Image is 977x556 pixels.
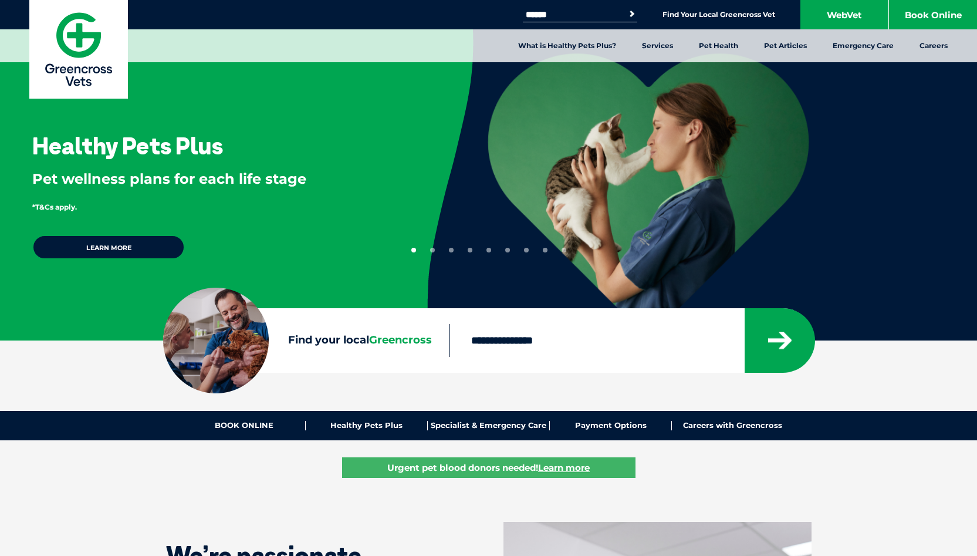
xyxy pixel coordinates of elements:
a: Find Your Local Greencross Vet [662,10,775,19]
button: 7 of 9 [524,248,529,252]
button: 9 of 9 [562,248,566,252]
a: Specialist & Emergency Care [428,421,550,430]
a: Pet Health [686,29,751,62]
p: Pet wellness plans for each life stage [32,169,389,189]
button: 5 of 9 [486,248,491,252]
a: What is Healthy Pets Plus? [505,29,629,62]
a: Emergency Care [820,29,907,62]
button: 1 of 9 [411,248,416,252]
button: 3 of 9 [449,248,454,252]
button: Search [626,8,638,20]
h3: Healthy Pets Plus [32,134,223,157]
u: Learn more [538,462,590,473]
a: Learn more [32,235,185,260]
a: Careers [907,29,961,62]
button: 2 of 9 [430,248,435,252]
a: Payment Options [550,421,672,430]
a: BOOK ONLINE [184,421,306,430]
span: Greencross [369,333,432,346]
button: 6 of 9 [505,248,510,252]
button: 8 of 9 [543,248,547,252]
a: Urgent pet blood donors needed!Learn more [342,457,635,478]
label: Find your local [163,332,449,349]
a: Services [629,29,686,62]
a: Careers with Greencross [672,421,793,430]
a: Healthy Pets Plus [306,421,428,430]
a: Pet Articles [751,29,820,62]
span: *T&Cs apply. [32,203,77,211]
button: 4 of 9 [468,248,472,252]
